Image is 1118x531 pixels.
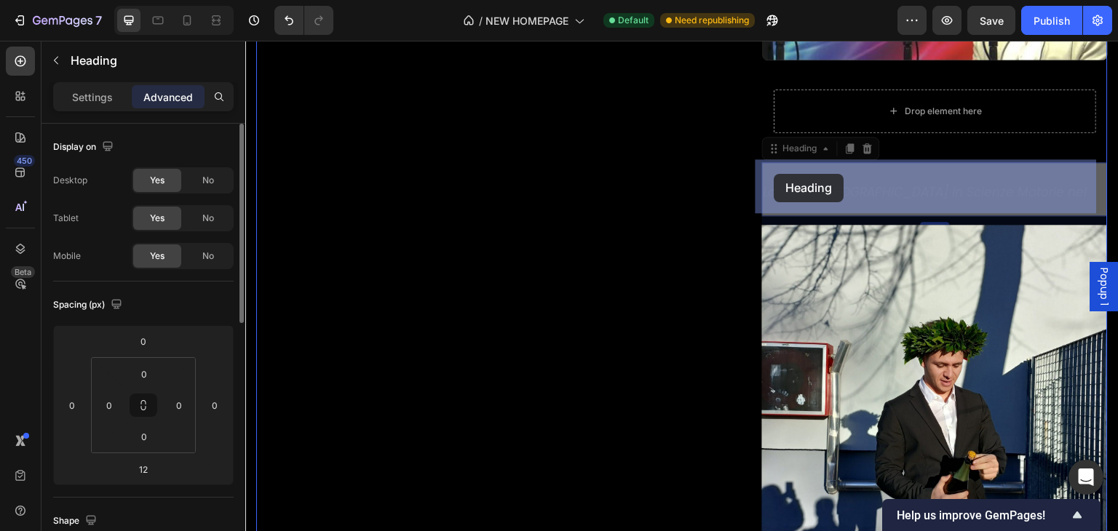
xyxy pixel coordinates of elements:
[202,174,214,187] span: No
[168,394,190,416] input: 0px
[897,506,1086,524] button: Show survey - Help us improve GemPages!
[150,212,164,225] span: Yes
[129,458,158,480] input: 12
[150,174,164,187] span: Yes
[143,89,193,105] p: Advanced
[150,249,164,263] span: Yes
[485,13,568,28] span: NEW HOMEPAGE
[53,174,87,187] div: Desktop
[130,426,159,447] input: 0px
[1021,6,1082,35] button: Publish
[274,6,333,35] div: Undo/Redo
[204,394,226,416] input: 0
[618,14,649,27] span: Default
[53,295,125,315] div: Spacing (px)
[53,137,116,157] div: Display on
[897,508,1069,522] span: Help us improve GemPages!
[6,6,108,35] button: 7
[479,13,483,28] span: /
[245,41,1118,531] iframe: Design area
[130,363,159,385] input: 0px
[1034,13,1070,28] div: Publish
[71,52,228,69] p: Heading
[53,212,79,225] div: Tablet
[72,89,113,105] p: Settings
[967,6,1015,35] button: Save
[98,394,120,416] input: 0px
[53,249,81,263] div: Mobile
[61,394,83,416] input: 0
[852,227,866,265] span: Popup 1
[675,14,749,27] span: Need republishing
[202,249,214,263] span: No
[129,330,158,352] input: 0
[980,15,1004,27] span: Save
[1069,460,1103,495] div: Open Intercom Messenger
[202,212,214,225] span: No
[95,12,102,29] p: 7
[11,266,35,278] div: Beta
[14,155,35,167] div: 450
[53,511,100,531] div: Shape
